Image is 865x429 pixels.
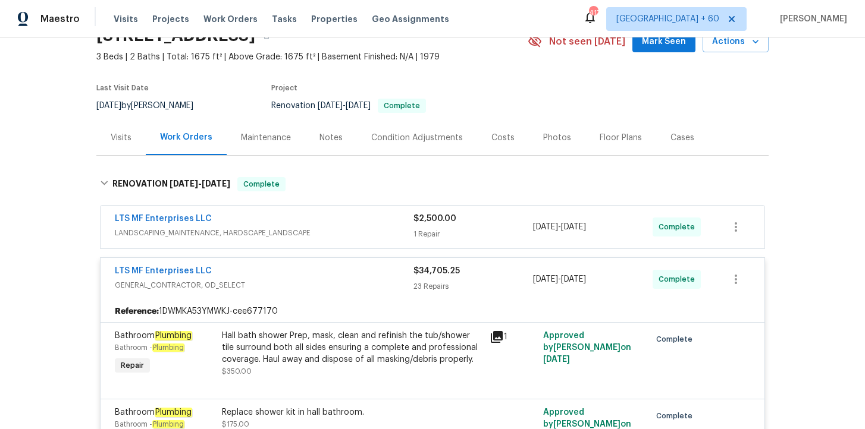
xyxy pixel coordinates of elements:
[101,301,764,322] div: 1DWMKA53YMWKJ-cee677170
[155,408,192,417] em: Plumbing
[96,30,255,42] h2: [STREET_ADDRESS]
[379,102,425,109] span: Complete
[491,132,515,144] div: Costs
[116,359,149,371] span: Repair
[561,275,586,283] span: [DATE]
[413,214,456,223] span: $2,500.00
[152,420,184,428] em: Plumbing
[656,333,697,345] span: Complete
[115,305,159,317] b: Reference:
[543,355,570,364] span: [DATE]
[533,223,558,231] span: [DATE]
[155,331,192,340] em: Plumbing
[222,330,482,365] div: Hall bath shower Prep, mask, clean and refinish the tub/shower tile surround both all sides ensur...
[40,13,80,25] span: Maestro
[115,279,413,291] span: GENERAL_CONTRACTOR, OD_SELECT
[670,132,694,144] div: Cases
[543,332,631,364] span: Approved by [PERSON_NAME] on
[203,13,258,25] span: Work Orders
[533,275,558,283] span: [DATE]
[115,344,184,351] span: Bathroom -
[703,31,769,53] button: Actions
[202,179,230,188] span: [DATE]
[271,102,426,110] span: Renovation
[112,177,230,191] h6: RENOVATION
[346,102,371,110] span: [DATE]
[549,36,625,48] span: Not seen [DATE]
[96,165,769,203] div: RENOVATION [DATE]-[DATE]Complete
[561,223,586,231] span: [DATE]
[533,221,586,233] span: -
[272,15,297,23] span: Tasks
[319,132,343,144] div: Notes
[271,84,297,92] span: Project
[170,179,198,188] span: [DATE]
[115,227,413,239] span: LANDSCAPING_MAINTENANCE, HARDSCAPE_LANDSCAPE
[115,421,184,428] span: Bathroom -
[115,331,192,340] span: Bathroom
[712,34,759,49] span: Actions
[600,132,642,144] div: Floor Plans
[372,13,449,25] span: Geo Assignments
[114,13,138,25] span: Visits
[642,34,686,49] span: Mark Seen
[659,273,700,285] span: Complete
[96,102,121,110] span: [DATE]
[96,51,528,63] span: 3 Beds | 2 Baths | Total: 1675 ft² | Above Grade: 1675 ft² | Basement Finished: N/A | 1979
[543,132,571,144] div: Photos
[656,410,697,422] span: Complete
[96,99,208,113] div: by [PERSON_NAME]
[239,178,284,190] span: Complete
[222,421,249,428] span: $175.00
[775,13,847,25] span: [PERSON_NAME]
[659,221,700,233] span: Complete
[311,13,358,25] span: Properties
[170,179,230,188] span: -
[222,406,482,418] div: Replace shower kit in hall bathroom.
[413,228,533,240] div: 1 Repair
[589,7,597,19] div: 417
[490,330,536,344] div: 1
[318,102,371,110] span: -
[152,343,184,352] em: Plumbing
[222,368,252,375] span: $350.00
[318,102,343,110] span: [DATE]
[115,408,192,417] span: Bathroom
[152,13,189,25] span: Projects
[160,131,212,143] div: Work Orders
[115,267,212,275] a: LTS MF Enterprises LLC
[371,132,463,144] div: Condition Adjustments
[241,132,291,144] div: Maintenance
[632,31,695,53] button: Mark Seen
[115,214,212,223] a: LTS MF Enterprises LLC
[533,273,586,285] span: -
[616,13,719,25] span: [GEOGRAPHIC_DATA] + 60
[413,280,533,292] div: 23 Repairs
[96,84,149,92] span: Last Visit Date
[111,132,131,144] div: Visits
[413,267,460,275] span: $34,705.25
